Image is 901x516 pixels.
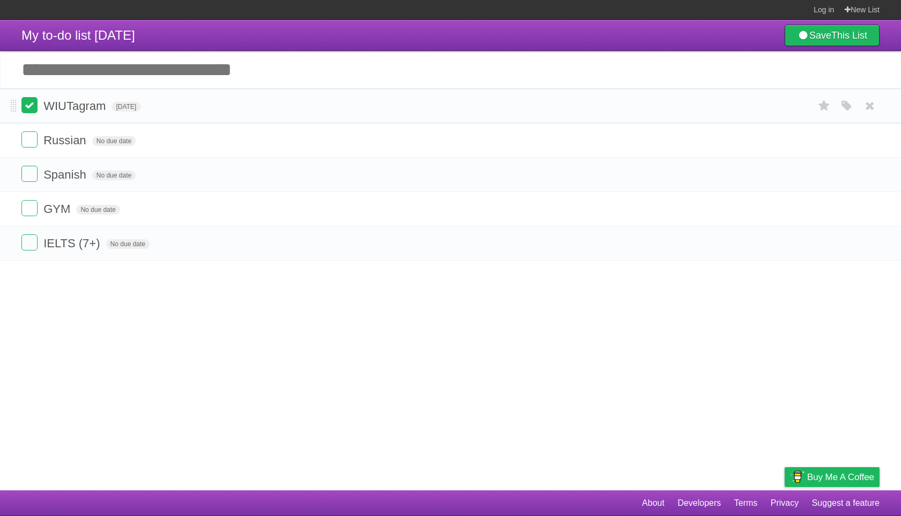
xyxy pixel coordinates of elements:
span: Buy me a coffee [807,468,874,486]
b: This List [831,30,867,41]
a: Suggest a feature [812,493,880,513]
a: Developers [677,493,721,513]
label: Done [21,234,38,250]
a: Buy me a coffee [785,467,880,487]
span: GYM [43,202,73,216]
a: Terms [734,493,758,513]
span: [DATE] [112,102,141,112]
img: Buy me a coffee [790,468,804,486]
span: Russian [43,134,88,147]
a: Privacy [771,493,799,513]
span: No due date [92,136,136,146]
label: Done [21,131,38,148]
label: Done [21,166,38,182]
span: No due date [76,205,120,215]
span: No due date [92,171,136,180]
span: WIUTagram [43,99,108,113]
a: About [642,493,664,513]
a: SaveThis List [785,25,880,46]
label: Done [21,200,38,216]
label: Star task [814,97,834,115]
span: IELTS (7+) [43,237,102,250]
span: No due date [106,239,150,249]
span: My to-do list [DATE] [21,28,135,42]
span: Spanish [43,168,89,181]
label: Done [21,97,38,113]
